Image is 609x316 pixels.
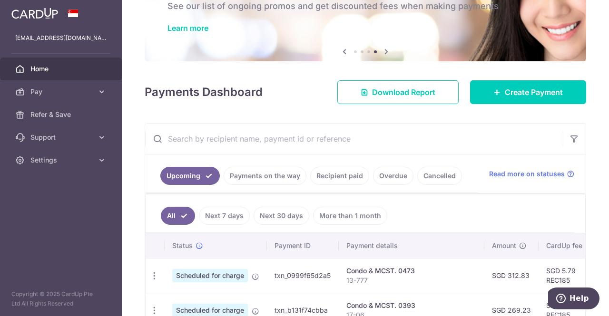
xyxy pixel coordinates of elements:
[30,64,93,74] span: Home
[161,207,195,225] a: All
[313,207,387,225] a: More than 1 month
[484,258,539,293] td: SGD 312.83
[310,167,369,185] a: Recipient paid
[337,80,459,104] a: Download Report
[267,233,339,258] th: Payment ID
[372,86,435,98] span: Download Report
[172,241,193,250] span: Status
[346,266,477,276] div: Condo & MCST. 0473
[373,167,413,185] a: Overdue
[339,233,484,258] th: Payment details
[160,167,220,185] a: Upcoming
[489,169,574,179] a: Read more on statuses
[267,258,339,293] td: txn_0999f65d2a5
[172,269,248,282] span: Scheduled for charge
[470,80,586,104] a: Create Payment
[167,23,208,33] a: Learn more
[417,167,462,185] a: Cancelled
[167,0,563,12] h6: See our list of ongoing promos and get discounted fees when making payments
[30,87,93,96] span: Pay
[145,124,563,154] input: Search by recipient name, payment id or reference
[548,287,599,311] iframe: Opens a widget where you can find more information
[539,258,600,293] td: SGD 5.79 REC185
[489,169,565,179] span: Read more on statuses
[145,84,263,101] h4: Payments Dashboard
[492,241,516,250] span: Amount
[30,110,93,119] span: Refer & Save
[30,133,93,142] span: Support
[346,301,477,310] div: Condo & MCST. 0393
[15,33,107,43] p: [EMAIL_ADDRESS][DOMAIN_NAME]
[505,86,563,98] span: Create Payment
[199,207,250,225] a: Next 7 days
[224,167,306,185] a: Payments on the way
[30,155,93,165] span: Settings
[546,241,582,250] span: CardUp fee
[346,276,477,285] p: 13-777
[254,207,309,225] a: Next 30 days
[11,8,58,19] img: CardUp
